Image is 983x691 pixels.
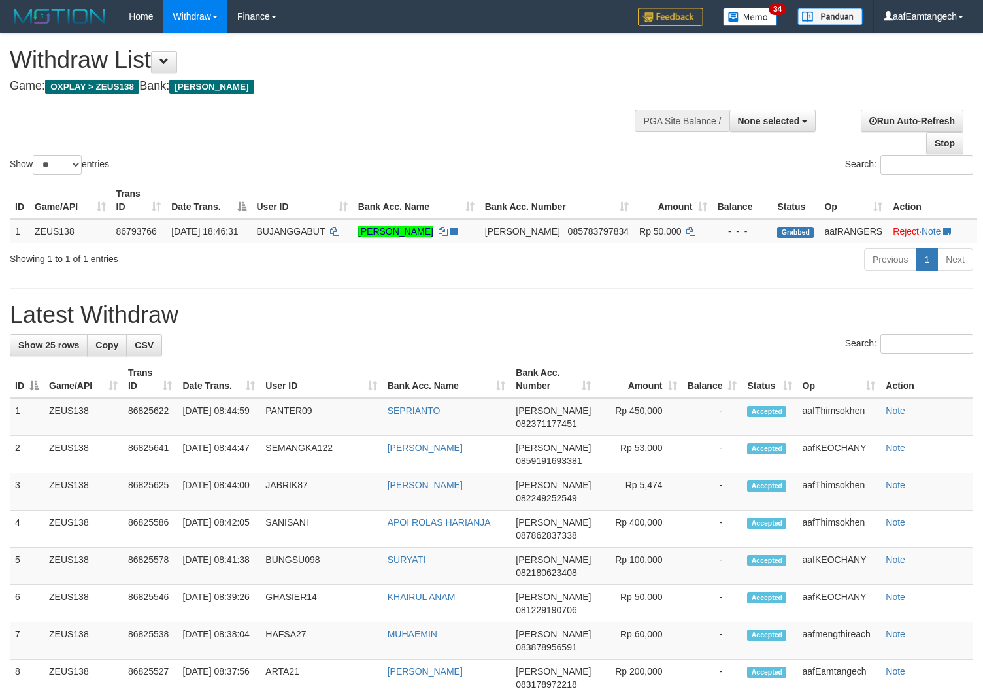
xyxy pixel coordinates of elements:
[797,622,881,660] td: aafmengthireach
[886,443,905,453] a: Note
[682,473,742,511] td: -
[926,132,963,154] a: Stop
[29,219,111,243] td: ZEUS138
[596,361,682,398] th: Amount: activate to sort column ascending
[177,361,260,398] th: Date Trans.: activate to sort column ascending
[747,630,786,641] span: Accepted
[10,585,44,622] td: 6
[516,530,576,541] span: Copy 087862837338 to clipboard
[123,548,177,585] td: 86825578
[747,480,786,492] span: Accepted
[10,155,109,175] label: Show entries
[382,361,511,398] th: Bank Acc. Name: activate to sort column ascending
[596,398,682,436] td: Rp 450,000
[682,398,742,436] td: -
[797,585,881,622] td: aafKEOCHANY
[742,361,797,398] th: Status: activate to sort column ascending
[797,548,881,585] td: aafKEOCHANY
[516,517,591,528] span: [PERSON_NAME]
[516,493,576,503] span: Copy 082249252549 to clipboard
[886,480,905,490] a: Note
[516,443,591,453] span: [PERSON_NAME]
[116,226,157,237] span: 86793766
[845,334,973,354] label: Search:
[33,155,82,175] select: Showentries
[777,227,814,238] span: Grabbed
[10,398,44,436] td: 1
[747,592,786,603] span: Accepted
[260,548,382,585] td: BUNGSU098
[44,585,123,622] td: ZEUS138
[44,361,123,398] th: Game/API: activate to sort column ascending
[10,622,44,660] td: 7
[682,436,742,473] td: -
[44,511,123,548] td: ZEUS138
[819,182,888,219] th: Op: activate to sort column ascending
[10,47,642,73] h1: Withdraw List
[123,473,177,511] td: 86825625
[177,398,260,436] td: [DATE] 08:44:59
[797,473,881,511] td: aafThimsokhen
[596,436,682,473] td: Rp 53,000
[171,226,238,237] span: [DATE] 18:46:31
[916,248,938,271] a: 1
[797,361,881,398] th: Op: activate to sort column ascending
[516,605,576,615] span: Copy 081229190706 to clipboard
[682,548,742,585] td: -
[880,334,973,354] input: Search:
[44,436,123,473] td: ZEUS138
[922,226,941,237] a: Note
[797,8,863,25] img: panduan.png
[388,443,463,453] a: [PERSON_NAME]
[10,548,44,585] td: 5
[747,443,786,454] span: Accepted
[123,622,177,660] td: 86825538
[772,182,819,219] th: Status
[880,155,973,175] input: Search:
[729,110,816,132] button: None selected
[123,511,177,548] td: 86825586
[893,226,919,237] a: Reject
[44,548,123,585] td: ZEUS138
[10,302,973,328] h1: Latest Withdraw
[135,340,154,350] span: CSV
[797,436,881,473] td: aafKEOCHANY
[10,219,29,243] td: 1
[516,456,582,466] span: Copy 0859191693381 to clipboard
[388,480,463,490] a: [PERSON_NAME]
[177,548,260,585] td: [DATE] 08:41:38
[388,554,425,565] a: SURYATI
[596,622,682,660] td: Rp 60,000
[388,405,441,416] a: SEPRIANTO
[718,225,767,238] div: - - -
[937,248,973,271] a: Next
[358,226,433,237] a: [PERSON_NAME]
[260,361,382,398] th: User ID: activate to sort column ascending
[388,592,456,602] a: KHAIRUL ANAM
[712,182,773,219] th: Balance
[10,80,642,93] h4: Game: Bank:
[747,518,786,529] span: Accepted
[177,622,260,660] td: [DATE] 08:38:04
[723,8,778,26] img: Button%20Memo.svg
[797,398,881,436] td: aafThimsokhen
[111,182,167,219] th: Trans ID: activate to sort column ascending
[516,567,576,578] span: Copy 082180623408 to clipboard
[886,629,905,639] a: Note
[682,361,742,398] th: Balance: activate to sort column ascending
[635,110,729,132] div: PGA Site Balance /
[87,334,127,356] a: Copy
[260,398,382,436] td: PANTER09
[516,554,591,565] span: [PERSON_NAME]
[516,666,591,677] span: [PERSON_NAME]
[18,340,79,350] span: Show 25 rows
[638,8,703,26] img: Feedback.jpg
[44,622,123,660] td: ZEUS138
[596,511,682,548] td: Rp 400,000
[639,226,682,237] span: Rp 50.000
[123,398,177,436] td: 86825622
[123,585,177,622] td: 86825546
[10,511,44,548] td: 4
[260,473,382,511] td: JABRIK87
[516,642,576,652] span: Copy 083878956591 to clipboard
